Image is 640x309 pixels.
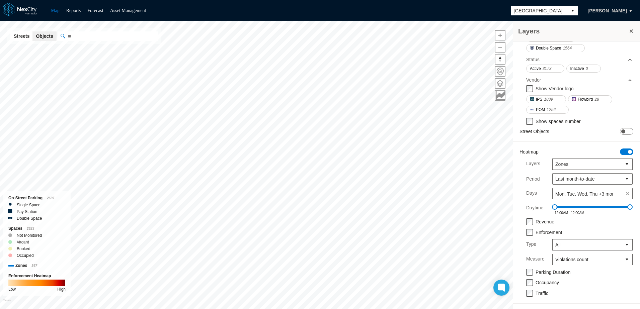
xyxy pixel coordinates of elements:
[17,202,41,208] label: Single Space
[495,66,505,77] button: Home
[581,5,634,16] button: [PERSON_NAME]
[552,204,557,210] span: Drag
[586,65,588,72] span: 0
[17,239,29,245] label: Vacant
[495,55,505,64] span: Reset bearing to north
[594,96,599,103] span: 28
[526,65,564,73] button: Active3173
[495,78,505,89] button: Layers management
[10,31,33,41] button: Streets
[567,6,578,15] button: select
[8,286,16,293] div: Low
[536,119,581,124] label: Show spaces number
[536,280,559,285] label: Occupancy
[536,230,562,235] label: Enforcement
[87,8,103,13] a: Forecast
[627,204,633,210] span: Drag
[622,239,632,250] button: select
[536,270,570,275] label: Parking Duration
[495,90,505,101] button: Key metrics
[495,30,505,40] button: Zoom in
[526,176,540,182] label: Period
[518,26,628,36] h3: Layers
[526,75,633,85] div: Vendor
[8,195,66,202] div: On-Street Parking
[514,7,565,14] span: [GEOGRAPHIC_DATA]
[536,96,542,103] span: IPS
[555,211,568,215] span: 12:00AM
[526,56,540,63] div: Status
[17,215,42,222] label: Double Space
[536,219,554,224] label: Revenue
[578,96,593,103] span: Flowbird
[526,203,543,215] label: Daytime
[568,95,612,103] button: Flowbird28
[543,65,552,72] span: 3173
[36,33,53,39] span: Objects
[555,206,630,208] div: 0 - 1440
[547,106,556,113] span: 1256
[622,159,632,170] button: select
[32,31,56,41] button: Objects
[526,55,633,65] div: Status
[3,299,11,307] a: Mapbox homepage
[622,174,632,184] button: select
[526,188,537,199] label: Days
[566,65,601,73] button: Inactive0
[17,252,34,259] label: Occupied
[519,148,539,155] label: Heatmap
[66,8,81,13] a: Reports
[536,291,548,296] label: Traffic
[555,256,619,263] span: Violations count
[47,196,54,200] span: 2697
[571,211,584,215] span: 12:00AM
[17,245,30,252] label: Booked
[623,189,632,198] span: clear
[526,159,540,170] label: Layers
[8,273,66,279] div: Enforcement Heatmap
[8,225,66,232] div: Spaces
[519,128,549,135] label: Street Objects
[110,8,146,13] a: Asset Management
[536,45,561,51] span: Double Space
[526,95,566,103] button: IPS1889
[495,42,505,52] span: Zoom out
[51,8,60,13] a: Map
[563,45,572,51] span: 1564
[555,176,619,182] span: Last month-to-date
[57,286,66,293] div: High
[27,227,34,230] span: 2623
[588,7,627,14] span: [PERSON_NAME]
[570,65,584,72] span: Inactive
[526,254,544,265] label: Measure
[536,106,545,113] span: POM
[495,54,505,65] button: Reset bearing to north
[8,280,65,286] img: enforcement
[530,65,541,72] span: Active
[526,77,541,83] div: Vendor
[8,262,66,269] div: Zones
[622,254,632,265] button: select
[555,241,619,248] span: All
[17,208,37,215] label: Pay Station
[31,264,37,268] span: 367
[555,161,619,168] span: Zones
[555,191,616,197] span: Mon, Tue, Wed, Thu +3 more
[526,239,536,250] label: Type
[526,44,585,52] button: Double Space1564
[17,232,42,239] label: Not Monitored
[536,86,574,91] label: Show Vendor logo
[544,96,553,103] span: 1889
[495,42,505,53] button: Zoom out
[14,33,29,39] span: Streets
[526,106,569,114] button: POM1256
